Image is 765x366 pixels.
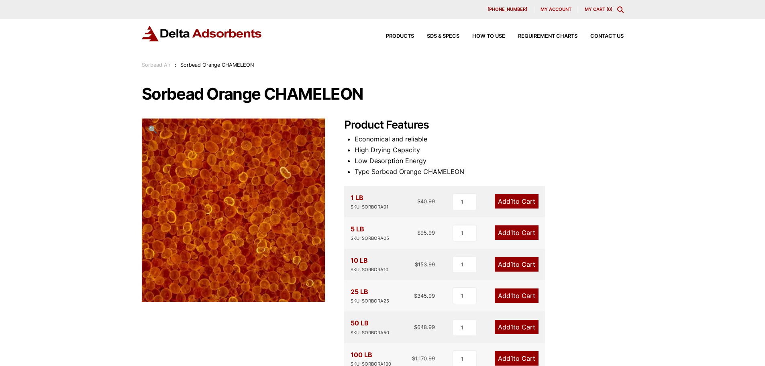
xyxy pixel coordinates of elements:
[351,286,389,305] div: 25 LB
[417,229,420,236] span: $
[175,62,176,68] span: :
[495,257,539,272] a: Add1to Cart
[355,134,624,145] li: Economical and reliable
[344,119,624,132] h2: Product Features
[355,166,624,177] li: Type Sorbead Orange CHAMELEON
[414,292,435,299] bdi: 345.99
[417,229,435,236] bdi: 95.99
[510,354,513,362] span: 1
[488,7,527,12] span: [PHONE_NUMBER]
[510,229,513,237] span: 1
[142,62,171,68] a: Sorbead Air
[148,125,157,134] span: 🔍
[142,119,325,302] img: Sorbead Orange CHAMELEON
[412,355,415,362] span: $
[495,288,539,303] a: Add1to Cart
[415,261,418,268] span: $
[351,329,389,337] div: SKU: SORBORA50
[180,62,254,68] span: Sorbead Orange CHAMELEON
[495,225,539,240] a: Add1to Cart
[414,292,417,299] span: $
[351,203,388,211] div: SKU: SORBORA01
[373,34,414,39] a: Products
[510,323,513,331] span: 1
[417,198,420,204] span: $
[510,260,513,268] span: 1
[386,34,414,39] span: Products
[142,119,164,141] a: View full-screen image gallery
[142,205,325,213] a: Sorbead Orange CHAMELEON
[608,6,611,12] span: 0
[518,34,577,39] span: Requirement Charts
[351,224,389,242] div: 5 LB
[351,255,388,274] div: 10 LB
[351,266,388,274] div: SKU: SORBORA10
[417,198,435,204] bdi: 40.99
[541,7,571,12] span: My account
[577,34,624,39] a: Contact Us
[414,324,417,330] span: $
[427,34,459,39] span: SDS & SPECS
[355,155,624,166] li: Low Desorption Energy
[351,318,389,336] div: 50 LB
[355,145,624,155] li: High Drying Capacity
[585,6,612,12] a: My Cart (0)
[510,292,513,300] span: 1
[412,355,435,362] bdi: 1,170.99
[142,26,262,41] img: Delta Adsorbents
[142,86,624,102] h1: Sorbead Orange CHAMELEON
[415,261,435,268] bdi: 153.99
[351,297,389,305] div: SKU: SORBORA25
[414,34,459,39] a: SDS & SPECS
[495,194,539,209] a: Add1to Cart
[510,197,513,205] span: 1
[617,6,624,13] div: Toggle Modal Content
[472,34,505,39] span: How to Use
[590,34,624,39] span: Contact Us
[534,6,578,13] a: My account
[495,320,539,334] a: Add1to Cart
[351,235,389,242] div: SKU: SORBORA05
[505,34,577,39] a: Requirement Charts
[351,192,388,211] div: 1 LB
[495,351,539,366] a: Add1to Cart
[459,34,505,39] a: How to Use
[414,324,435,330] bdi: 648.99
[481,6,534,13] a: [PHONE_NUMBER]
